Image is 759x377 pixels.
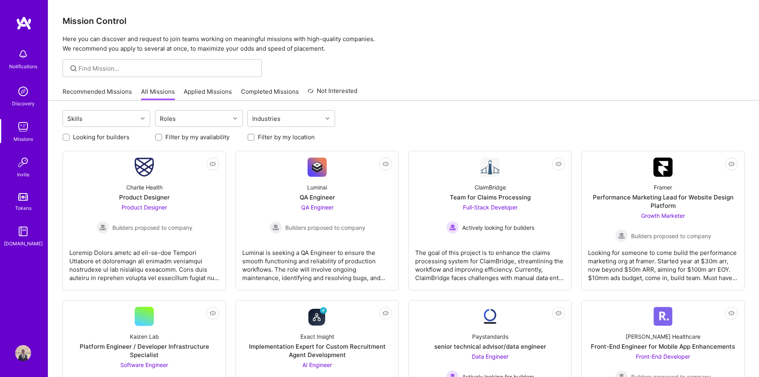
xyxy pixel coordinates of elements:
[130,332,159,341] div: Kaizen Lab
[78,64,256,73] input: Find Mission...
[269,221,282,234] img: Builders proposed to company
[481,307,500,326] img: Company Logo
[463,204,518,211] span: Full-Stack Developer
[555,310,562,316] i: icon EyeClosed
[588,242,738,282] div: Looking for someone to come build the performance marketing org at framer. Started year at $30m a...
[63,87,132,101] a: Recommended Missions
[73,133,129,141] label: Looking for builders
[302,361,332,368] span: AI Engineer
[69,342,219,359] div: Platform Engineer / Developer Infrastructure Specialist
[258,133,315,141] label: Filter by my location
[242,158,392,284] a: Company LogoLuminaiQA EngineerQA Engineer Builders proposed to companyBuilders proposed to compan...
[69,158,219,284] a: Company LogoCharlie HealthProduct DesignerProduct Designer Builders proposed to companyBuilders p...
[555,161,562,167] i: icon EyeClosed
[472,332,508,341] div: Paystandards
[69,242,219,282] div: Loremip Dolors ametc ad eli-se-doe Tempori Utlabore et doloremagn ali enimadm veniamqui nostrudex...
[122,204,167,211] span: Product Designer
[300,193,335,201] div: QA Engineer
[653,307,673,326] img: Company Logo
[14,135,33,143] div: Missions
[308,86,357,101] a: Not Interested
[210,161,216,167] i: icon EyeClosed
[158,113,178,124] div: Roles
[120,361,168,368] span: Software Engineer
[210,310,216,316] i: icon EyeClosed
[69,64,78,73] i: icon SearchGrey
[300,332,334,341] div: Exact Insight
[382,310,389,316] i: icon EyeClosed
[15,46,31,62] img: bell
[462,223,534,232] span: Actively looking for builders
[728,310,735,316] i: icon EyeClosed
[13,345,33,361] a: User Avatar
[307,183,327,191] div: Luminai
[242,342,392,359] div: Implementation Expert for Custom Recruitment Agent Development
[135,158,154,177] img: Company Logo
[308,307,327,326] img: Company Logo
[126,183,163,191] div: Charlie Health
[65,113,84,124] div: Skills
[631,232,711,240] span: Builders proposed to company
[475,183,506,191] div: ClaimBridge
[481,158,500,177] img: Company Logo
[12,99,35,108] div: Discovery
[141,87,175,101] a: All Missions
[472,353,508,360] span: Data Engineer
[653,158,673,177] img: Company Logo
[15,223,31,239] img: guide book
[326,116,329,120] i: icon Chevron
[16,16,32,30] img: logo
[641,212,685,219] span: Growth Marketer
[636,353,690,360] span: Front-End Developer
[119,193,170,201] div: Product Designer
[415,158,565,284] a: Company LogoClaimBridgeTeam for Claims ProcessingFull-Stack Developer Actively looking for builde...
[241,87,299,101] a: Completed Missions
[285,223,365,232] span: Builders proposed to company
[450,193,531,201] div: Team for Claims Processing
[434,342,546,351] div: senior technical advisor/data engineer
[18,193,28,201] img: tokens
[415,242,565,282] div: The goal of this project is to enhance the claims processing system for ClaimBridge, streamlining...
[96,221,109,234] img: Builders proposed to company
[15,83,31,99] img: discovery
[141,116,145,120] i: icon Chevron
[308,158,327,177] img: Company Logo
[165,133,229,141] label: Filter by my availability
[588,193,738,210] div: Performance Marketing Lead for Website Design Platform
[728,161,735,167] i: icon EyeClosed
[250,113,282,124] div: Industries
[242,242,392,282] div: Luminai is seeking a QA Engineer to ensure the smooth functioning and reliability of production w...
[63,34,745,53] p: Here you can discover and request to join teams working on meaningful missions with high-quality ...
[15,345,31,361] img: User Avatar
[301,204,333,211] span: QA Engineer
[4,239,43,248] div: [DOMAIN_NAME]
[15,119,31,135] img: teamwork
[9,62,37,71] div: Notifications
[615,229,628,242] img: Builders proposed to company
[184,87,232,101] a: Applied Missions
[112,223,192,232] span: Builders proposed to company
[63,16,745,26] h3: Mission Control
[15,204,31,212] div: Tokens
[626,332,700,341] div: [PERSON_NAME] Healthcare
[588,158,738,284] a: Company LogoFramerPerformance Marketing Lead for Website Design PlatformGrowth Marketer Builders ...
[233,116,237,120] i: icon Chevron
[382,161,389,167] i: icon EyeClosed
[15,154,31,170] img: Invite
[446,221,459,234] img: Actively looking for builders
[591,342,735,351] div: Front-End Engineer for Mobile App Enhancements
[654,183,672,191] div: Framer
[17,170,29,179] div: Invite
